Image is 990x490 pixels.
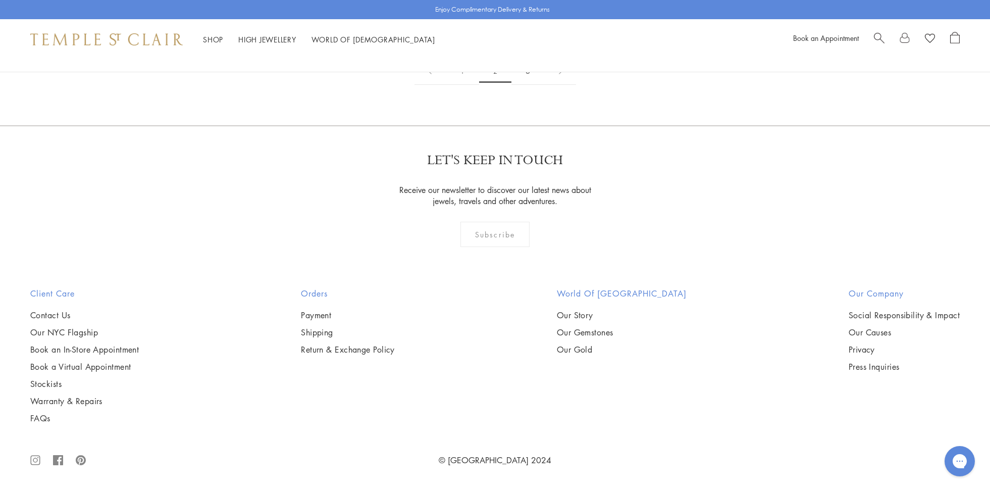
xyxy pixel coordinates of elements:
[30,344,139,355] a: Book an In-Store Appointment
[557,327,687,338] a: Our Gemstones
[557,287,687,300] h2: World of [GEOGRAPHIC_DATA]
[301,344,395,355] a: Return & Exchange Policy
[427,152,563,169] p: LET'S KEEP IN TOUCH
[30,361,139,372] a: Book a Virtual Appointment
[30,327,139,338] a: Our NYC Flagship
[30,310,139,321] a: Contact Us
[203,34,223,44] a: ShopShop
[849,327,960,338] a: Our Causes
[393,184,597,207] p: Receive our newsletter to discover our latest news about jewels, travels and other adventures.
[849,344,960,355] a: Privacy
[301,310,395,321] a: Payment
[849,310,960,321] a: Social Responsibility & Impact
[311,34,435,44] a: World of [DEMOGRAPHIC_DATA]World of [DEMOGRAPHIC_DATA]
[301,327,395,338] a: Shipping
[557,310,687,321] a: Our Story
[30,413,139,424] a: FAQs
[30,33,183,45] img: Temple St. Clair
[849,361,960,372] a: Press Inquiries
[30,287,139,300] h2: Client Care
[793,33,859,43] a: Book an Appointment
[874,32,884,47] a: Search
[557,344,687,355] a: Our Gold
[203,33,435,46] nav: Main navigation
[301,287,395,300] h2: Orders
[950,32,960,47] a: Open Shopping Bag
[30,396,139,407] a: Warranty & Repairs
[435,5,550,15] p: Enjoy Complimentary Delivery & Returns
[238,34,296,44] a: High JewelleryHigh Jewellery
[460,222,530,247] div: Subscribe
[30,378,139,389] a: Stockists
[940,443,980,480] iframe: Gorgias live chat messenger
[439,455,551,466] a: © [GEOGRAPHIC_DATA] 2024
[849,287,960,300] h2: Our Company
[925,32,935,47] a: View Wishlist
